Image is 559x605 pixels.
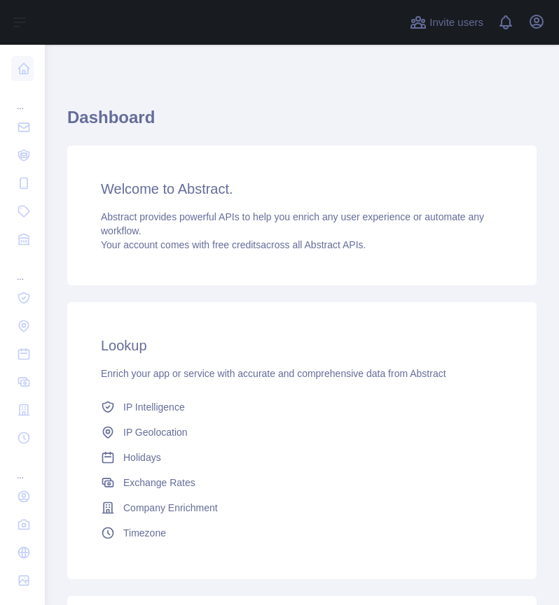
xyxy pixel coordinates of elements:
button: Invite users [407,11,486,34]
span: Abstract provides powerful APIs to help you enrich any user experience or automate any workflow. [101,211,484,236]
span: Holidays [123,450,161,464]
a: Exchange Rates [95,470,509,495]
a: Company Enrichment [95,495,509,520]
span: Exchange Rates [123,476,195,490]
span: Timezone [123,526,166,540]
h1: Dashboard [67,106,537,140]
a: IP Intelligence [95,394,509,420]
span: Enrich your app or service with accurate and comprehensive data from Abstract [101,368,446,379]
div: ... [11,255,34,283]
span: Your account comes with across all Abstract APIs. [101,239,366,250]
a: Holidays [95,445,509,470]
a: IP Geolocation [95,420,509,445]
h3: Lookup [101,336,503,355]
div: ... [11,84,34,112]
span: Company Enrichment [123,501,218,515]
a: Timezone [95,520,509,546]
span: IP Geolocation [123,425,188,439]
div: ... [11,453,34,481]
h3: Welcome to Abstract. [101,179,503,199]
span: free credits [212,239,261,250]
span: Invite users [429,15,483,31]
span: IP Intelligence [123,400,185,414]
